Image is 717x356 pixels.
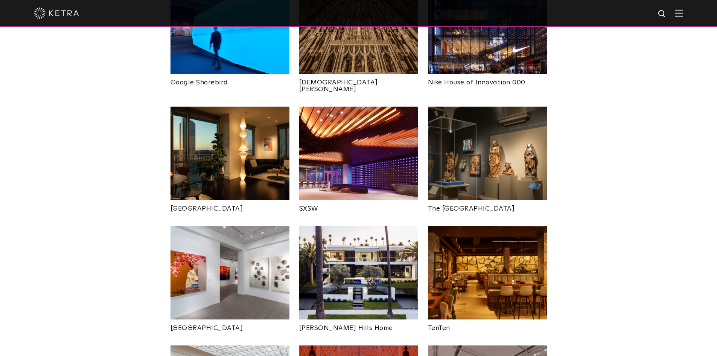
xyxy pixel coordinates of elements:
[299,319,418,332] a: [PERSON_NAME] Hills Home
[675,9,683,17] img: Hamburger%20Nav.svg
[428,200,547,212] a: The [GEOGRAPHIC_DATA]
[428,107,547,200] img: New-Project-Page-hero-(3x)_0019_66708477_466895597428789_8185088725584995781_n
[170,226,289,319] img: Oceanside Thumbnail photo
[299,107,418,200] img: New-Project-Page-hero-(3x)_0018_Andrea_Calo_1686
[658,9,667,19] img: search icon
[170,107,289,200] img: New-Project-Page-hero-(3x)_0026_012-edit
[428,74,547,86] a: Nike House of Innovation 000
[299,74,418,93] a: [DEMOGRAPHIC_DATA][PERSON_NAME]
[299,200,418,212] a: SXSW
[34,8,79,19] img: ketra-logo-2019-white
[299,226,418,319] img: beverly-hills-home-web-14
[428,226,547,319] img: New-Project-Page-hero-(3x)_0016_full_amber_2000k_1518_w
[170,319,289,332] a: [GEOGRAPHIC_DATA]
[170,74,289,86] a: Google Shorebird
[428,319,547,332] a: TenTen
[170,200,289,212] a: [GEOGRAPHIC_DATA]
